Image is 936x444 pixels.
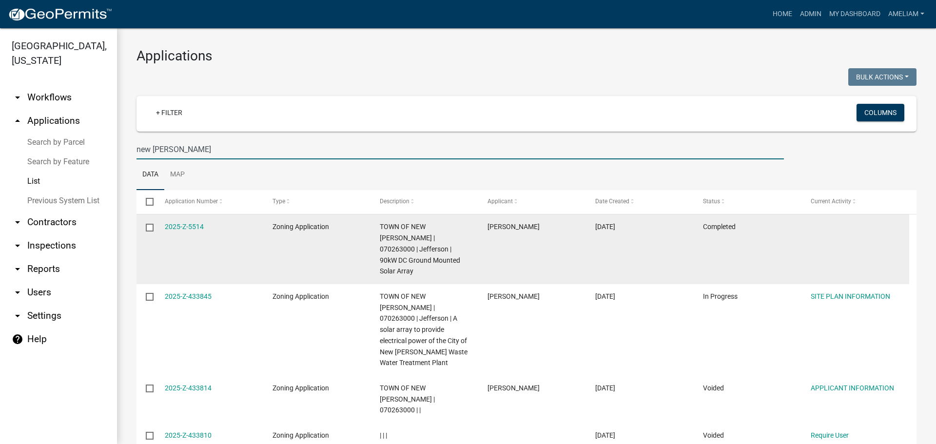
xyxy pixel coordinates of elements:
datatable-header-cell: Status [694,190,801,213]
input: Search for applications [136,139,784,159]
span: Nikki Muchow [487,223,540,231]
button: Bulk Actions [848,68,916,86]
span: 06/10/2025 [595,384,615,392]
span: Date Created [595,198,629,205]
span: Voided [703,431,724,439]
i: arrow_drop_down [12,216,23,228]
i: arrow_drop_down [12,310,23,322]
a: 2025-Z-433814 [165,384,212,392]
a: Require User [811,431,849,439]
i: help [12,333,23,345]
a: My Dashboard [825,5,884,23]
i: arrow_drop_down [12,92,23,103]
span: 06/10/2025 [595,292,615,300]
datatable-header-cell: Type [263,190,370,213]
span: Completed [703,223,736,231]
span: 06/10/2025 [595,223,615,231]
span: Zoning Application [273,431,329,439]
span: George Blair [487,384,540,392]
a: 2025-Z-433845 [165,292,212,300]
a: SITE PLAN INFORMATION [811,292,890,300]
a: + Filter [148,104,190,121]
span: TOWN OF NEW ALBIN | 070263000 | Jefferson | 90kW DC Ground Mounted Solar Array [380,223,460,275]
i: arrow_drop_down [12,240,23,251]
a: AmeliaM [884,5,928,23]
datatable-header-cell: Applicant [478,190,586,213]
span: George Blair [487,292,540,300]
span: Zoning Application [273,223,329,231]
span: Current Activity [811,198,851,205]
h3: Applications [136,48,916,64]
datatable-header-cell: Date Created [586,190,694,213]
datatable-header-cell: Current Activity [801,190,909,213]
i: arrow_drop_up [12,115,23,127]
span: In Progress [703,292,738,300]
span: Zoning Application [273,384,329,392]
a: Home [769,5,796,23]
span: Description [380,198,409,205]
a: 2025-Z-433810 [165,431,212,439]
span: Voided [703,384,724,392]
span: Type [273,198,285,205]
span: Applicant [487,198,513,205]
span: | | | [380,431,387,439]
a: APPLICANT INFORMATION [811,384,894,392]
a: Data [136,159,164,191]
a: Admin [796,5,825,23]
i: arrow_drop_down [12,287,23,298]
span: 06/10/2025 [595,431,615,439]
a: 2025-Z-5514 [165,223,204,231]
button: Columns [857,104,904,121]
span: TOWN OF NEW ALBIN | 070263000 | | [380,384,435,414]
span: Application Number [165,198,218,205]
datatable-header-cell: Description [370,190,478,213]
a: Map [164,159,191,191]
span: TOWN OF NEW ALBIN | 070263000 | Jefferson | A solar array to provide electrical power of the City... [380,292,468,367]
span: Zoning Application [273,292,329,300]
i: arrow_drop_down [12,263,23,275]
datatable-header-cell: Select [136,190,155,213]
datatable-header-cell: Application Number [155,190,263,213]
span: Status [703,198,720,205]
